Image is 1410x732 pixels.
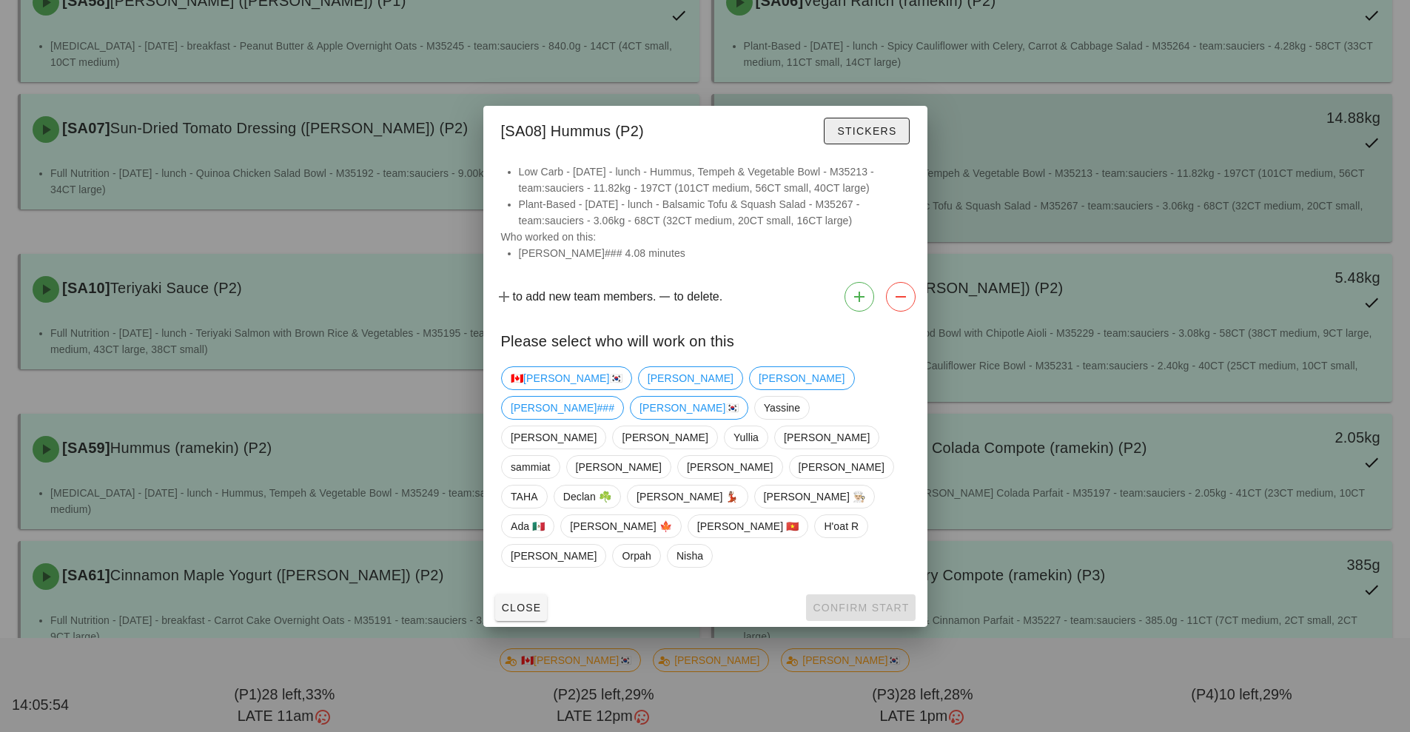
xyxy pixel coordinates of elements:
[622,426,708,449] span: [PERSON_NAME]
[639,397,739,419] span: [PERSON_NAME]🇰🇷
[483,276,927,318] div: to add new team members. to delete.
[647,367,733,389] span: [PERSON_NAME]
[511,515,545,537] span: Ada 🇲🇽
[511,367,622,389] span: 🇨🇦[PERSON_NAME]🇰🇷
[824,515,859,537] span: H'oat R
[570,515,672,537] span: [PERSON_NAME] 🍁
[511,545,597,567] span: [PERSON_NAME]
[636,486,738,508] span: [PERSON_NAME] 💃🏽
[824,118,909,144] button: Stickers
[733,426,758,449] span: Yullia
[687,456,773,478] span: [PERSON_NAME]
[519,196,910,229] li: Plant-Based - [DATE] - lunch - Balsamic Tofu & Squash Salad - M35267 - team:sauciers - 3.06kg - 6...
[495,594,548,621] button: Close
[511,486,538,508] span: TAHA
[763,486,865,508] span: [PERSON_NAME] 👨🏼‍🍳
[622,545,651,567] span: Orpah
[519,164,910,196] li: Low Carb - [DATE] - lunch - Hummus, Tempeh & Vegetable Bowl - M35213 - team:sauciers - 11.82kg - ...
[501,602,542,614] span: Close
[763,397,799,419] span: Yassine
[759,367,845,389] span: [PERSON_NAME]
[511,426,597,449] span: [PERSON_NAME]
[483,106,927,152] div: [SA08] Hummus (P2)
[563,486,611,508] span: Declan ☘️
[783,426,869,449] span: [PERSON_NAME]
[696,515,799,537] span: [PERSON_NAME] 🇻🇳
[798,456,884,478] span: [PERSON_NAME]
[483,164,927,276] div: Who worked on this:
[511,397,614,419] span: [PERSON_NAME]###
[676,545,702,567] span: Nisha
[836,125,896,137] span: Stickers
[519,245,910,261] li: [PERSON_NAME]### 4.08 minutes
[483,318,927,360] div: Please select who will work on this
[575,456,661,478] span: [PERSON_NAME]
[511,456,551,478] span: sammiat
